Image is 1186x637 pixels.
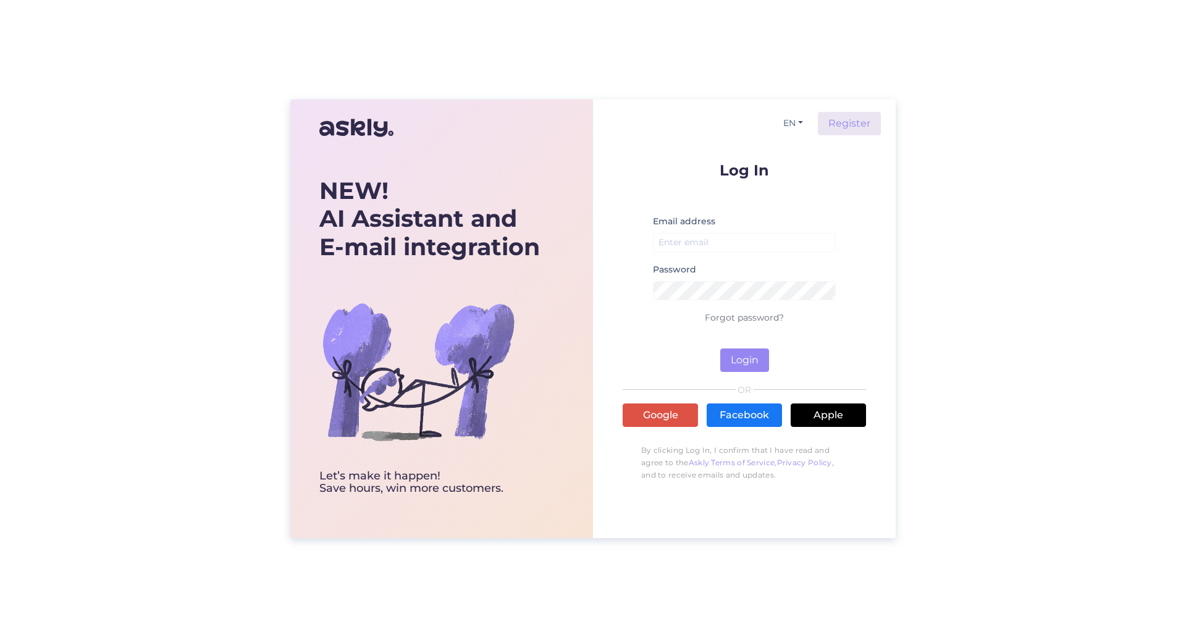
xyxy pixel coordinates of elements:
[705,312,784,323] a: Forgot password?
[653,233,836,252] input: Enter email
[319,470,540,495] div: Let’s make it happen! Save hours, win more customers.
[319,113,393,143] img: Askly
[319,176,389,205] b: NEW!
[778,114,808,132] button: EN
[818,112,881,135] a: Register
[319,272,517,470] img: bg-askly
[623,162,866,178] p: Log In
[791,403,866,427] a: Apple
[623,438,866,487] p: By clicking Log In, I confirm that I have read and agree to the , , and to receive emails and upd...
[777,458,832,467] a: Privacy Policy
[653,215,715,228] label: Email address
[720,348,769,372] button: Login
[689,458,775,467] a: Askly Terms of Service
[623,403,698,427] a: Google
[736,386,754,394] span: OR
[653,263,696,276] label: Password
[707,403,782,427] a: Facebook
[319,177,540,261] div: AI Assistant and E-mail integration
